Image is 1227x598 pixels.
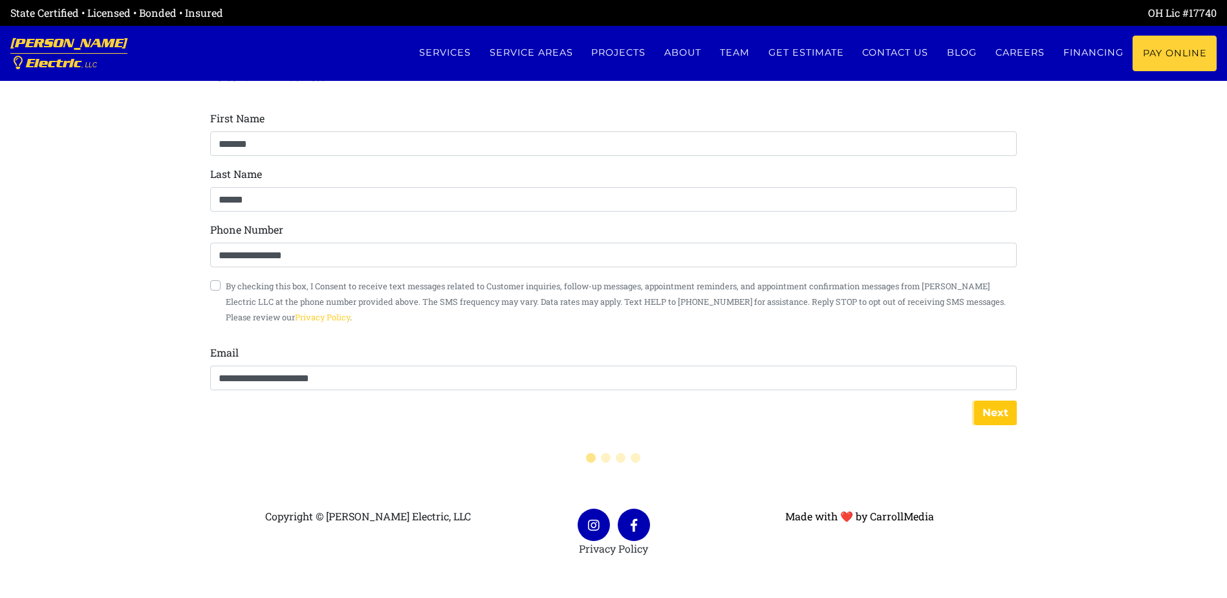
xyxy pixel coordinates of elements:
a: About [655,36,711,70]
span: Copyright © [PERSON_NAME] Electric, LLC [265,509,471,523]
a: Careers [986,36,1054,70]
button: Next [974,401,1017,425]
a: Made with ❤ by CarrollMedia [785,509,934,523]
label: Phone Number [210,222,283,238]
a: Financing [1054,36,1133,70]
a: Services [409,36,480,70]
label: Last Name [210,166,262,182]
a: Projects [582,36,655,70]
a: Blog [938,36,986,70]
a: Team [711,36,759,70]
a: Pay Online [1133,36,1217,71]
a: Service Areas [480,36,582,70]
small: By checking this box, I Consent to receive text messages related to Customer inquiries, follow-up... [226,281,1006,322]
a: Privacy Policy [579,542,648,555]
span: , LLC [81,61,97,69]
label: First Name [210,111,265,126]
div: OH Lic #17740 [614,5,1217,21]
a: Privacy Policy [295,312,350,322]
a: Contact us [853,36,938,70]
div: State Certified • Licensed • Bonded • Insured [10,5,614,21]
label: Email [210,345,239,360]
a: [PERSON_NAME] Electric, LLC [10,26,127,81]
a: Get estimate [759,36,853,70]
